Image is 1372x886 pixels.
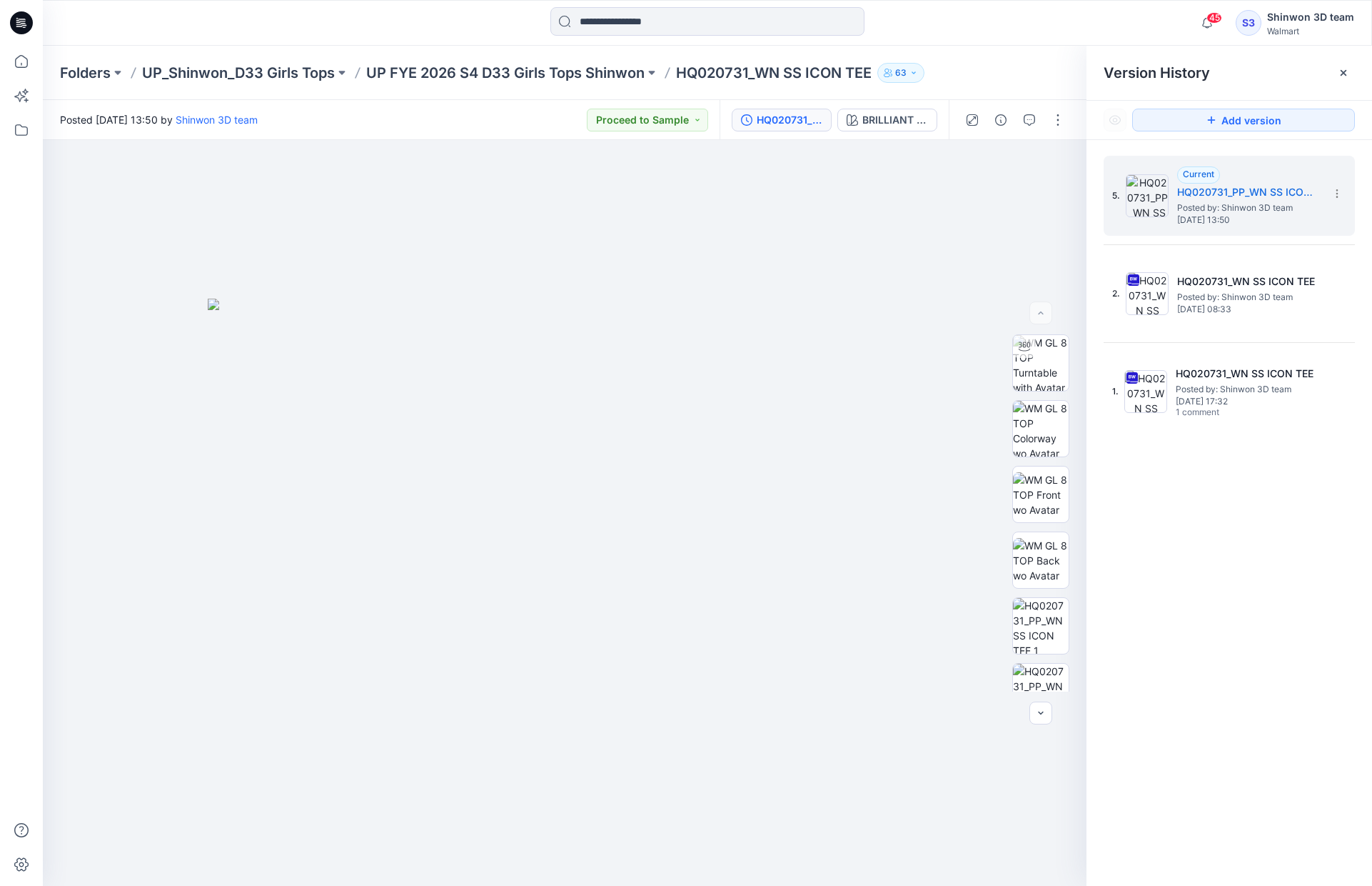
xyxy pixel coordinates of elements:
img: WM GL 8 TOP Turntable with Avatar [1013,335,1069,391]
div: Shinwon 3D team [1267,9,1354,26]
img: HQ020731_PP_WN SS ICON TEE_1 [1013,598,1069,654]
h5: HQ020731_PP_WN SS ICON TEE [1177,184,1320,201]
a: Folders [60,63,111,83]
span: Posted by: Shinwon 3D team [1177,290,1320,304]
span: 5. [1112,189,1120,202]
span: Posted by: Shinwon 3D team [1177,201,1320,215]
button: Add version [1132,109,1355,131]
span: 2. [1112,287,1120,300]
span: 1. [1112,385,1119,398]
div: Walmart [1267,26,1354,36]
p: HQ020731_WN SS ICON TEE [676,63,872,83]
div: BRILLIANT RED [862,112,928,128]
span: 1 comment [1176,407,1276,419]
span: [DATE] 08:33 [1177,304,1320,314]
img: HQ020731_PP_WN SS ICON TEE_2 [1013,664,1069,720]
a: Shinwon 3D team [176,114,258,126]
h5: HQ020731_WN SS ICON TEE [1177,273,1320,290]
img: WM GL 8 TOP Back wo Avatar [1013,538,1069,583]
button: 63 [877,63,924,83]
span: Posted by: Shinwon 3D team [1176,382,1318,397]
a: UP FYE 2026 S4 D33 Girls Tops Shinwon [366,63,645,83]
a: UP_Shinwon_D33 Girls Tops [142,63,335,83]
h5: HQ020731_WN SS ICON TEE [1176,365,1318,382]
img: WM GL 8 TOP Colorway wo Avatar [1013,401,1069,457]
img: WM GL 8 TOP Front wo Avatar [1013,472,1069,517]
span: Posted [DATE] 13:50 by [60,112,258,127]
button: BRILLIANT RED [837,109,937,131]
img: HQ020731_WN SS ICON TEE [1126,272,1169,315]
img: HQ020731_PP_WN SS ICON TEE [1126,174,1169,217]
div: HQ020731_PP_WN SS ICON TEE [757,112,822,128]
div: S3 [1236,10,1261,36]
button: HQ020731_PP_WN SS ICON TEE [732,109,832,131]
span: Current [1183,169,1214,179]
span: 45 [1206,12,1222,24]
span: [DATE] 17:32 [1176,397,1318,407]
span: Version History [1104,64,1210,81]
button: Show Hidden Versions [1104,109,1126,131]
p: 63 [895,65,907,81]
button: Details [989,109,1012,131]
img: eyJhbGciOiJIUzI1NiIsImtpZCI6IjAiLCJzbHQiOiJzZXMiLCJ0eXAiOiJKV1QifQ.eyJkYXRhIjp7InR5cGUiOiJzdG9yYW... [208,299,922,886]
img: HQ020731_WN SS ICON TEE [1124,370,1167,413]
button: Close [1338,67,1349,79]
span: [DATE] 13:50 [1177,215,1320,225]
